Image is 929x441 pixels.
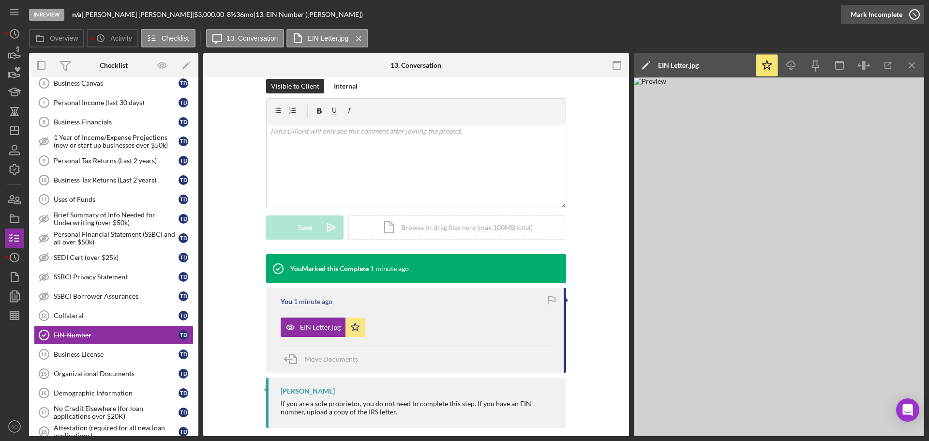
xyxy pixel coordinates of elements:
div: T D [179,388,188,398]
a: 15Organizational DocumentsTD [34,364,194,383]
div: Business Canvas [54,79,179,87]
time: 2025-08-22 20:26 [294,298,332,305]
div: Mark Incomplete [851,5,902,24]
button: Overview [29,29,84,47]
tspan: 10 [41,177,46,183]
a: 17No Credit Elsewhere (for loan applications over $20K)TD [34,403,194,422]
tspan: 16 [41,390,46,396]
a: 11Uses of FundsTD [34,190,194,209]
div: Checklist [100,61,128,69]
button: Move Documents [281,347,368,371]
button: Visible to Client [266,79,324,93]
div: You Marked this Complete [290,265,369,273]
div: T D [179,272,188,282]
div: T D [179,291,188,301]
div: 36 mo [236,11,254,18]
div: T D [179,369,188,379]
div: T D [179,98,188,107]
a: SSBCI Privacy StatementTD [34,267,194,287]
div: Uses of Funds [54,196,179,203]
div: T D [179,117,188,127]
div: Personal Tax Returns (Last 2 years) [54,157,179,165]
button: Save [266,215,344,240]
div: T D [179,78,188,88]
div: SSBCI Borrower Assurances [54,292,179,300]
a: 9Personal Tax Returns (Last 2 years)TD [34,151,194,170]
tspan: 11 [41,197,46,202]
button: EIN Letter.jpg [281,318,365,337]
div: Collateral [54,312,179,319]
button: SO [5,417,24,436]
a: 10Business Tax Returns (Last 2 years)TD [34,170,194,190]
div: T D [179,233,188,243]
div: Brief Summary of Info Needed for Underwriting (over $50k) [54,211,179,227]
div: | 13. EIN Number ([PERSON_NAME]) [254,11,363,18]
div: | [72,11,83,18]
div: T D [179,427,188,437]
a: EIN NumberTD [34,325,194,345]
div: T D [179,175,188,185]
label: Checklist [162,34,189,42]
div: Attestation (required for all new loan applications) [54,424,179,440]
div: Personal Financial Statement (SSBCI and all over $50k) [54,230,179,246]
div: Visible to Client [271,79,319,93]
a: SSBCI Borrower AssurancesTD [34,287,194,306]
div: SEDI Cert (over $25k) [54,254,179,261]
div: EIN Letter.jpg [658,61,699,69]
div: T D [179,330,188,340]
button: Checklist [141,29,195,47]
tspan: 8 [43,119,45,125]
a: 16Demographic InformationTD [34,383,194,403]
div: 8 % [227,11,236,18]
a: 8Business FinancialsTD [34,112,194,132]
div: 1 Year of Income/Expense Projections (new or start up businesses over $50k) [54,134,179,149]
div: T D [179,408,188,417]
time: 2025-08-22 20:26 [370,265,409,273]
button: EIN Letter.jpg [286,29,368,47]
text: SO [11,424,18,429]
div: In Review [29,9,64,21]
div: If you are a sole proprietor, you do not need to complete this step. If you have an EIN number, u... [281,400,556,415]
a: 1 Year of Income/Expense Projections (new or start up businesses over $50k)TD [34,132,194,151]
label: Overview [50,34,78,42]
div: Demographic Information [54,389,179,397]
div: Business Tax Returns (Last 2 years) [54,176,179,184]
div: T D [179,156,188,166]
div: Business Financials [54,118,179,126]
div: T D [179,253,188,262]
div: EIN Number [54,331,179,339]
tspan: 18 [41,429,46,435]
div: Personal Income (last 30 days) [54,99,179,106]
div: EIN Letter.jpg [300,323,341,331]
button: Mark Incomplete [841,5,924,24]
label: EIN Letter.jpg [307,34,348,42]
a: Personal Financial Statement (SSBCI and all over $50k)TD [34,228,194,248]
tspan: 6 [43,80,45,86]
a: 12CollateralTD [34,306,194,325]
div: No Credit Elsewhere (for loan applications over $20K) [54,405,179,420]
span: Move Documents [305,355,358,363]
tspan: 15 [41,371,46,377]
button: Internal [329,79,362,93]
a: 14Business LicenseTD [34,345,194,364]
img: Preview [634,77,924,436]
div: [PERSON_NAME] [281,387,335,395]
div: Save [298,215,312,240]
a: SEDI Cert (over $25k)TD [34,248,194,267]
div: T D [179,350,188,359]
label: Activity [110,34,132,42]
div: [PERSON_NAME] [PERSON_NAME] | [83,11,194,18]
button: 13. Conversation [206,29,285,47]
div: Organizational Documents [54,370,179,378]
label: 13. Conversation [227,34,278,42]
div: Internal [334,79,358,93]
a: Brief Summary of Info Needed for Underwriting (over $50k)TD [34,209,194,228]
tspan: 14 [41,351,47,357]
tspan: 12 [41,313,46,319]
button: Activity [87,29,138,47]
div: T D [179,311,188,320]
tspan: 7 [43,100,45,106]
div: SSBCI Privacy Statement [54,273,179,281]
a: 6Business CanvasTD [34,74,194,93]
div: T D [179,195,188,204]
